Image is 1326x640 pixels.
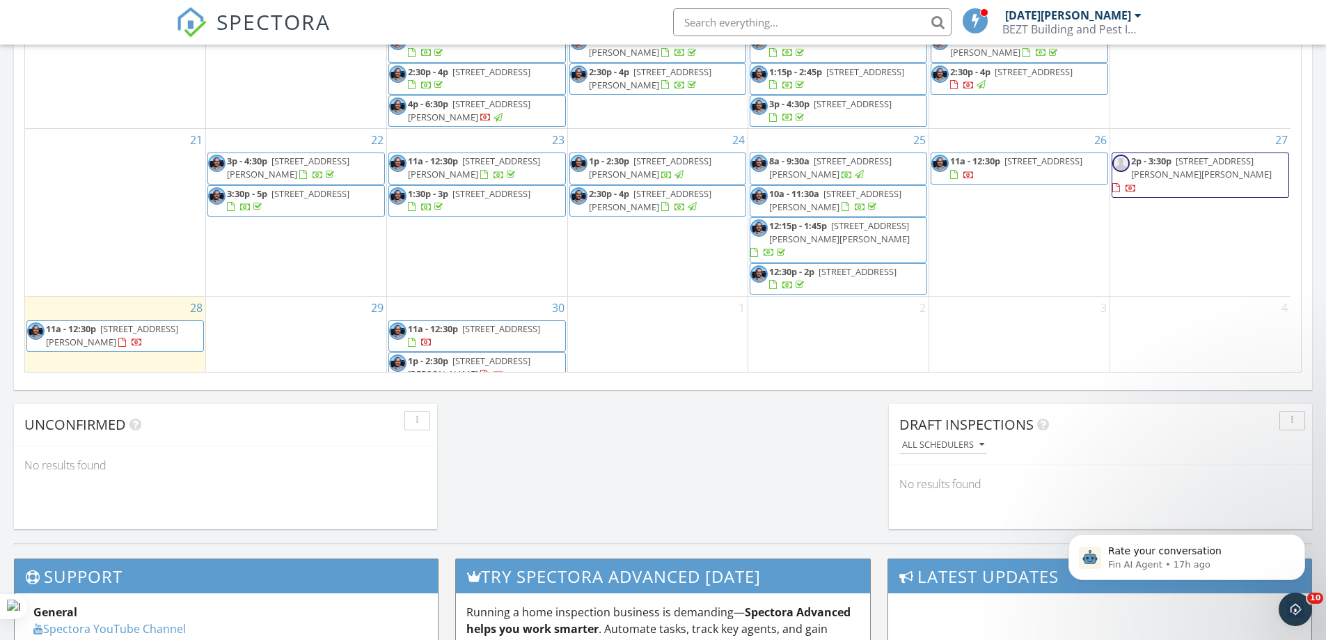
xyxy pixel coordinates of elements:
[950,155,1000,167] span: 11a - 12:30p
[902,440,984,450] div: All schedulers
[456,559,871,593] h3: Try spectora advanced [DATE]
[271,187,349,200] span: [STREET_ADDRESS]
[389,187,407,205] img: leadingrajapic_2.jpg
[1098,297,1110,319] a: Go to October 3, 2025
[769,155,892,180] a: 8a - 9:30a [STREET_ADDRESS][PERSON_NAME]
[408,322,458,335] span: 11a - 12:30p
[589,155,629,167] span: 1p - 2:30p
[769,155,810,167] span: 8a - 9:30a
[227,155,267,167] span: 3p - 4:30p
[589,33,711,58] span: [STREET_ADDRESS][PERSON_NAME]
[176,19,331,48] a: SPECTORA
[950,33,1085,58] span: [STREET_ADDRESS][PERSON_NAME]
[826,65,904,78] span: [STREET_ADDRESS]
[569,185,747,217] a: 2:30p - 4p [STREET_ADDRESS][PERSON_NAME]
[408,33,530,58] a: 1p - 2:30p [STREET_ADDRESS]
[750,95,927,127] a: 3p - 4:30p [STREET_ADDRESS]
[931,155,949,172] img: leadingrajapic_2.jpg
[1110,129,1291,297] td: Go to September 27, 2025
[570,187,587,205] img: leadingrajapic_2.jpg
[899,436,987,455] button: All schedulers
[769,97,810,110] span: 3p - 4:30p
[388,31,566,62] a: 1p - 2:30p [STREET_ADDRESS]
[408,187,530,213] a: 1:30p - 3p [STREET_ADDRESS]
[1131,155,1272,180] span: [STREET_ADDRESS][PERSON_NAME][PERSON_NAME]
[748,296,929,385] td: Go to October 2, 2025
[750,217,927,263] a: 12:15p - 1:45p [STREET_ADDRESS][PERSON_NAME][PERSON_NAME]
[549,129,567,151] a: Go to September 23, 2025
[931,65,949,83] img: leadingrajapic_2.jpg
[589,33,711,58] a: 1:30p - 3p [STREET_ADDRESS][PERSON_NAME]
[216,7,331,36] span: SPECTORA
[25,296,206,385] td: Go to September 28, 2025
[386,129,567,297] td: Go to September 23, 2025
[931,31,1108,62] a: 1:30p - 2:30p [STREET_ADDRESS][PERSON_NAME]
[589,187,711,213] span: [STREET_ADDRESS][PERSON_NAME]
[227,155,349,180] a: 3p - 4:30p [STREET_ADDRESS][PERSON_NAME]
[769,265,814,278] span: 12:30p - 2p
[388,185,566,217] a: 1:30p - 3p [STREET_ADDRESS]
[750,219,768,237] img: leadingrajapic_2.jpg
[569,63,747,95] a: 2:30p - 4p [STREET_ADDRESS][PERSON_NAME]
[567,296,748,385] td: Go to October 1, 2025
[769,65,904,91] a: 1:15p - 2:45p [STREET_ADDRESS]
[1279,297,1291,319] a: Go to October 4, 2025
[462,322,540,335] span: [STREET_ADDRESS]
[1002,22,1142,36] div: BEZT Building and Pest Inspections Victoria
[589,65,711,91] a: 2:30p - 4p [STREET_ADDRESS][PERSON_NAME]
[206,296,387,385] td: Go to September 29, 2025
[589,65,629,78] span: 2:30p - 4p
[750,263,927,295] a: 12:30p - 2p [STREET_ADDRESS]
[1112,153,1289,198] a: 2p - 3:30p [STREET_ADDRESS][PERSON_NAME][PERSON_NAME]
[1131,155,1171,167] span: 2p - 3:30p
[814,97,892,110] span: [STREET_ADDRESS]
[408,322,540,348] a: 11a - 12:30p [STREET_ADDRESS]
[769,219,827,232] span: 12:15p - 1:45p
[673,8,952,36] input: Search everything...
[750,65,768,83] img: leadingrajapic_2.jpg
[408,354,448,367] span: 1p - 2:30p
[227,187,349,213] a: 3:30p - 5p [STREET_ADDRESS]
[1272,129,1291,151] a: Go to September 27, 2025
[888,559,1311,593] h3: Latest Updates
[388,320,566,352] a: 11a - 12:30p [STREET_ADDRESS]
[929,129,1110,297] td: Go to September 26, 2025
[389,65,407,83] img: leadingrajapic_2.jpg
[408,65,530,91] a: 2:30p - 4p [STREET_ADDRESS]
[769,65,822,78] span: 1:15p - 2:45p
[46,322,96,335] span: 11a - 12:30p
[769,33,897,58] a: 12:15p - 1p [STREET_ADDRESS]
[452,65,530,78] span: [STREET_ADDRESS]
[929,296,1110,385] td: Go to October 3, 2025
[569,153,747,184] a: 1p - 2:30p [STREET_ADDRESS][PERSON_NAME]
[408,354,530,380] span: [STREET_ADDRESS][PERSON_NAME]
[769,219,910,245] span: [STREET_ADDRESS][PERSON_NAME][PERSON_NAME]
[25,129,206,297] td: Go to September 21, 2025
[176,7,207,38] img: The Best Home Inspection Software - Spectora
[187,129,205,151] a: Go to September 21, 2025
[408,354,530,380] a: 1p - 2:30p [STREET_ADDRESS][PERSON_NAME]
[33,621,186,637] a: Spectora YouTube Channel
[769,265,897,291] a: 12:30p - 2p [STREET_ADDRESS]
[227,187,267,200] span: 3:30p - 5p
[14,446,437,484] div: No results found
[1091,129,1110,151] a: Go to September 26, 2025
[26,320,204,352] a: 11a - 12:30p [STREET_ADDRESS][PERSON_NAME]
[15,559,438,593] h3: Support
[748,129,929,297] td: Go to September 25, 2025
[819,265,897,278] span: [STREET_ADDRESS]
[750,97,768,115] img: leadingrajapic_2.jpg
[388,352,566,384] a: 1p - 2:30p [STREET_ADDRESS][PERSON_NAME]
[995,65,1073,78] span: [STREET_ADDRESS]
[750,185,927,217] a: 10a - 11:30a [STREET_ADDRESS][PERSON_NAME]
[452,187,530,200] span: [STREET_ADDRESS]
[408,155,540,180] a: 11a - 12:30p [STREET_ADDRESS][PERSON_NAME]
[750,219,910,258] a: 12:15p - 1:45p [STREET_ADDRESS][PERSON_NAME][PERSON_NAME]
[1112,155,1130,172] img: default-user-f0147aede5fd5fa78ca7ade42f37bd4542148d508eef1c3d3ea960f66861d68b.jpg
[408,97,530,123] a: 4p - 6:30p [STREET_ADDRESS][PERSON_NAME]
[750,265,768,283] img: leadingrajapic_2.jpg
[1005,8,1131,22] div: [DATE][PERSON_NAME]
[950,65,990,78] span: 2:30p - 4p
